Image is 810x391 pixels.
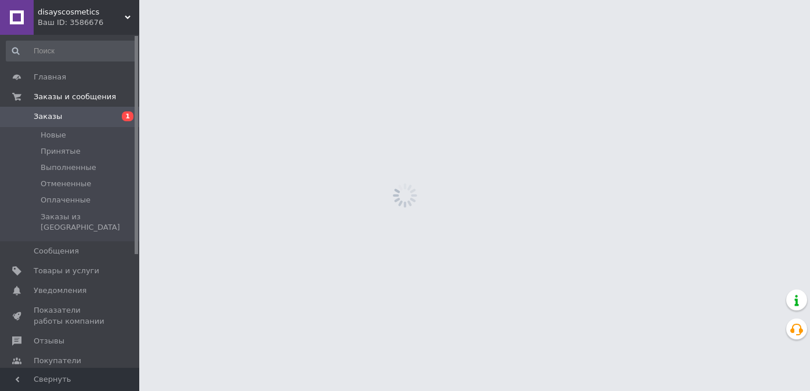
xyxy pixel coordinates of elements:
span: Товары и услуги [34,266,99,276]
span: Сообщения [34,246,79,256]
span: Заказы [34,111,62,122]
input: Поиск [6,41,137,61]
span: Принятые [41,146,81,157]
span: Показатели работы компании [34,305,107,326]
span: disayscosmetics [38,7,125,17]
span: 1 [122,111,133,121]
span: Заказы из [GEOGRAPHIC_DATA] [41,212,136,233]
span: Уведомления [34,285,86,296]
span: Покупатели [34,356,81,366]
span: Главная [34,72,66,82]
span: Заказы и сообщения [34,92,116,102]
span: Отмененные [41,179,91,189]
span: Новые [41,130,66,140]
span: Выполненные [41,162,96,173]
div: Ваш ID: 3586676 [38,17,139,28]
span: Отзывы [34,336,64,346]
span: Оплаченные [41,195,91,205]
